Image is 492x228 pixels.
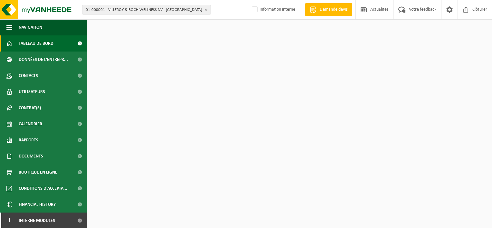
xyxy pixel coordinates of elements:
[19,132,38,148] span: Rapports
[19,52,68,68] span: Données de l'entrepr...
[86,5,202,15] span: 01-000001 - VILLEROY & BOCH WELLNESS NV - [GEOGRAPHIC_DATA]
[19,84,45,100] span: Utilisateurs
[19,196,56,213] span: Financial History
[251,5,295,14] label: Information interne
[19,148,43,164] span: Documents
[19,19,42,35] span: Navigation
[19,68,38,84] span: Contacts
[82,5,211,14] button: 01-000001 - VILLEROY & BOCH WELLNESS NV - [GEOGRAPHIC_DATA]
[19,35,53,52] span: Tableau de bord
[19,180,67,196] span: Conditions d'accepta...
[19,116,42,132] span: Calendrier
[19,100,41,116] span: Contrat(s)
[19,164,57,180] span: Boutique en ligne
[318,6,349,13] span: Demande devis
[305,3,352,16] a: Demande devis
